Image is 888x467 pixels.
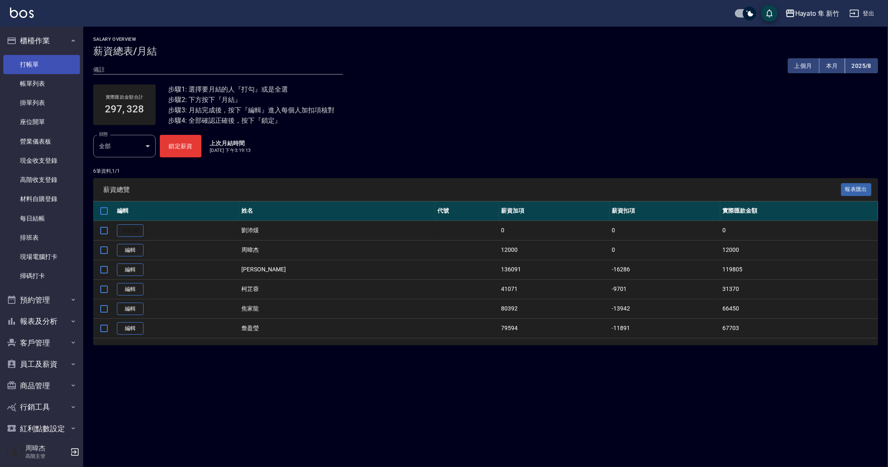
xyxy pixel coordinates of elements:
[499,221,610,240] td: 0
[239,201,435,221] th: 姓名
[610,240,720,260] td: 0
[610,318,720,338] td: -11891
[3,74,80,93] a: 帳單列表
[499,299,610,318] td: 80392
[499,279,610,299] td: 41071
[720,318,878,338] td: 67703
[160,135,201,157] button: 鎖定薪資
[168,115,335,126] div: 步驟4: 全部確認正確後，按下『鎖定』
[117,322,144,335] a: 編輯
[3,151,80,170] a: 現金收支登錄
[168,105,335,115] div: 步驟3: 月結完成後，按下『編輯』進入每個人加扣項核對
[3,289,80,311] button: 預約管理
[7,444,23,460] img: Person
[841,185,872,193] a: 報表匯出
[720,221,878,240] td: 0
[25,452,68,460] p: 高階主管
[610,201,720,221] th: 薪資扣項
[499,240,610,260] td: 12000
[3,332,80,354] button: 客戶管理
[720,201,878,221] th: 實際匯款金額
[3,132,80,151] a: 營業儀表板
[435,201,499,221] th: 代號
[239,318,435,338] td: 詹盈瑩
[788,58,819,74] button: 上個月
[3,375,80,397] button: 商品管理
[117,244,144,257] a: 編輯
[610,299,720,318] td: -13942
[3,30,80,52] button: 櫃檯作業
[210,139,251,147] p: 上次月結時間
[3,228,80,247] a: 排班表
[93,167,878,175] p: 6 筆資料, 1 / 1
[795,8,839,19] div: Hayato 隼 新竹
[720,240,878,260] td: 12000
[3,189,80,209] a: 材料自購登錄
[3,55,80,74] a: 打帳單
[761,5,778,22] button: save
[3,396,80,418] button: 行銷工具
[93,45,878,57] h3: 薪資總表/月結
[103,94,146,100] h2: 實際匯款金額合計
[610,260,720,279] td: -16286
[117,303,144,315] a: 編輯
[239,221,435,240] td: 劉沛煖
[115,201,239,221] th: 編輯
[720,299,878,318] td: 66450
[93,37,878,42] h2: Salary Overview
[3,93,80,112] a: 掛單列表
[3,311,80,332] button: 報表及分析
[117,263,144,276] a: 編輯
[239,240,435,260] td: 周暐杰
[10,7,34,18] img: Logo
[3,266,80,286] a: 掃碼打卡
[3,247,80,266] a: 現場電腦打卡
[93,135,156,157] div: 全部
[168,94,335,105] div: 步驟2: 下方按下『月結』
[845,58,878,74] button: 2025/8
[239,299,435,318] td: 焦家龍
[25,444,68,452] h5: 周暐杰
[499,318,610,338] td: 79594
[105,103,144,115] h3: 297, 328
[846,6,878,21] button: 登出
[610,279,720,299] td: -9701
[3,112,80,132] a: 座位開單
[610,221,720,240] td: 0
[720,279,878,299] td: 31370
[210,148,251,153] span: [DATE] 下午3:19:13
[103,186,841,194] span: 薪資總覽
[499,260,610,279] td: 136091
[117,283,144,296] a: 編輯
[720,260,878,279] td: 119805
[819,58,845,74] button: 本月
[3,353,80,375] button: 員工及薪資
[99,131,108,137] label: 狀態
[841,183,872,196] button: 報表匯出
[3,209,80,228] a: 每日結帳
[239,279,435,299] td: 柯芷蓉
[3,418,80,440] button: 紅利點數設定
[168,84,335,94] div: 步驟1: 選擇要月結的人『打勾』或是全選
[782,5,843,22] button: Hayato 隼 新竹
[499,201,610,221] th: 薪資加項
[3,170,80,189] a: 高階收支登錄
[239,260,435,279] td: [PERSON_NAME]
